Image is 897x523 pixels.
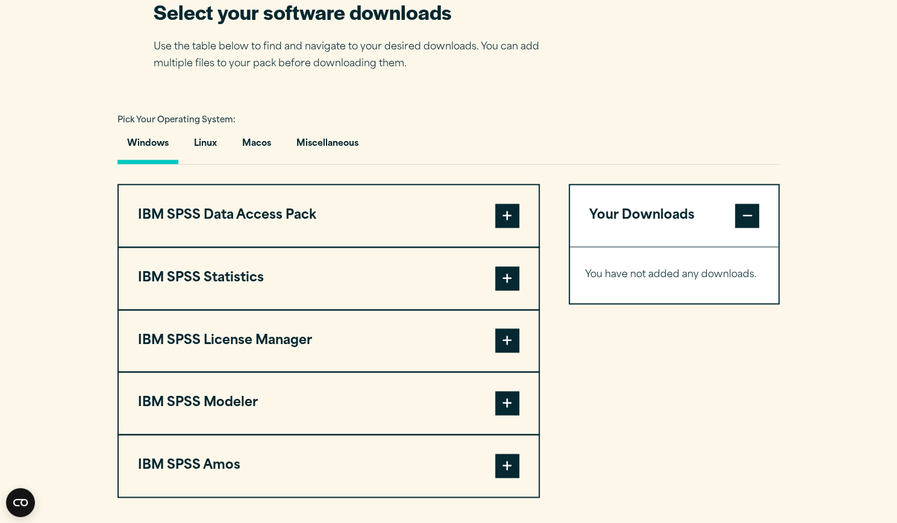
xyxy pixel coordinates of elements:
[570,185,779,246] button: Your Downloads
[117,116,236,124] span: Pick Your Operating System:
[184,130,227,164] button: Linux
[119,310,539,372] button: IBM SPSS License Manager
[119,185,539,246] button: IBM SPSS Data Access Pack
[585,266,764,284] p: You have not added any downloads.
[154,39,557,74] p: Use the table below to find and navigate to your desired downloads. You can add multiple files to...
[119,372,539,434] button: IBM SPSS Modeler
[119,435,539,496] button: IBM SPSS Amos
[117,130,178,164] button: Windows
[119,248,539,309] button: IBM SPSS Statistics
[287,130,368,164] button: Miscellaneous
[6,488,35,517] button: Open CMP widget
[233,130,281,164] button: Macos
[570,246,779,303] div: Your Downloads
